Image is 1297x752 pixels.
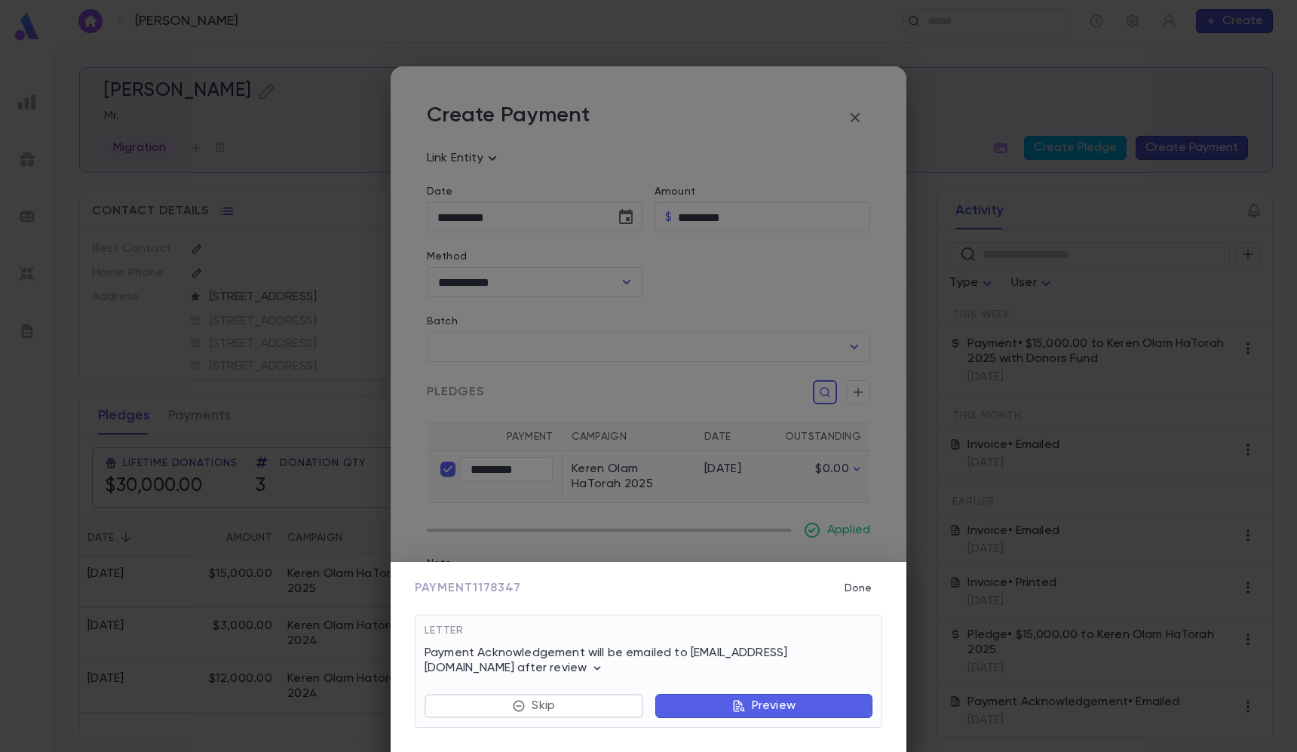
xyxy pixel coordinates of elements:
p: Payment Acknowledgement will be emailed to [EMAIL_ADDRESS][DOMAIN_NAME] after review [425,646,872,676]
button: Skip [425,694,643,718]
span: Payment 1178347 [415,581,521,596]
button: Preview [655,694,872,718]
button: Done [834,574,882,603]
p: Preview [752,698,796,714]
div: Letter [425,625,872,646]
p: Skip [532,698,555,714]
